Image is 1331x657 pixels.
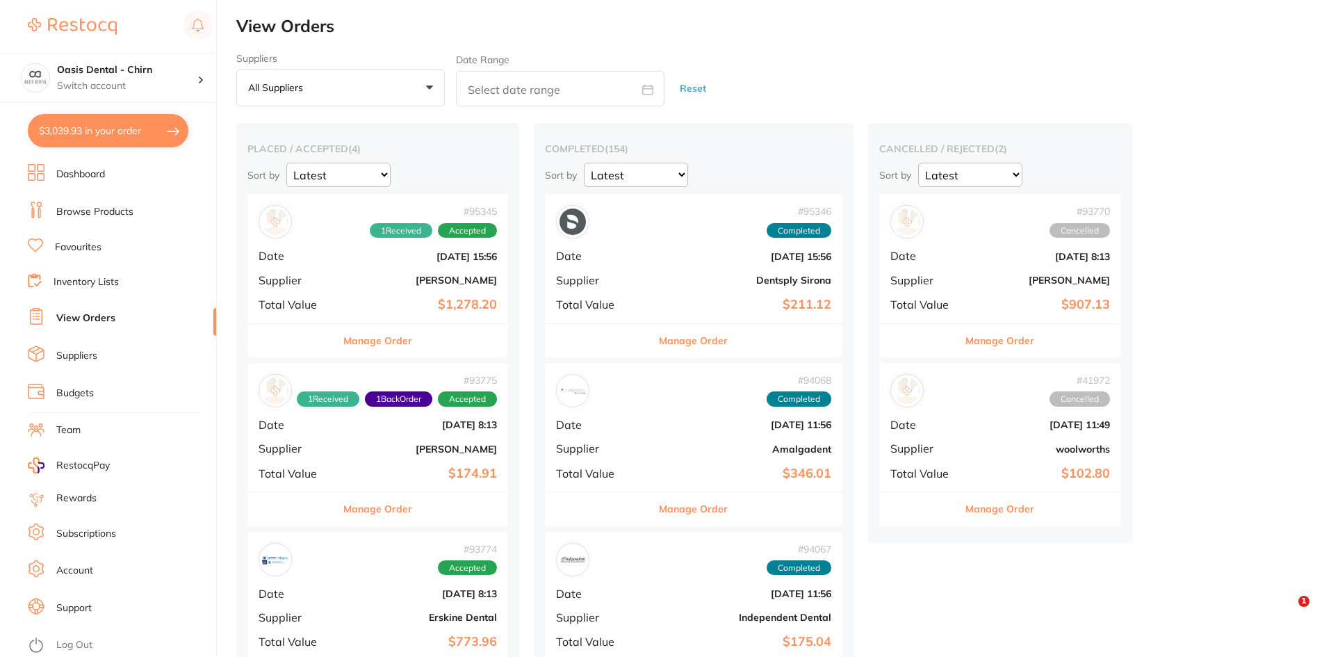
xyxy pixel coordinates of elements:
[236,53,445,64] label: Suppliers
[297,375,497,386] span: # 93775
[365,391,432,407] span: Back orders
[1270,596,1303,629] iframe: Intercom live chat
[556,611,644,624] span: Supplier
[345,635,497,649] b: $773.96
[56,459,110,473] span: RestocqPay
[28,457,110,473] a: RestocqPay
[259,274,334,286] span: Supplier
[236,17,1331,36] h2: View Orders
[262,546,288,573] img: Erskine Dental
[556,250,644,262] span: Date
[965,492,1034,526] button: Manage Order
[659,492,728,526] button: Manage Order
[655,251,831,262] b: [DATE] 15:56
[56,387,94,400] a: Budgets
[247,143,508,155] h2: placed / accepted ( 4 )
[1050,391,1110,407] span: Cancelled
[971,275,1110,286] b: [PERSON_NAME]
[345,298,497,312] b: $1,278.20
[438,560,497,576] span: Accepted
[556,419,644,431] span: Date
[545,169,577,181] p: Sort by
[370,206,497,217] span: # 95345
[343,324,412,357] button: Manage Order
[971,419,1110,430] b: [DATE] 11:49
[890,250,960,262] span: Date
[438,544,497,555] span: # 93774
[345,275,497,286] b: [PERSON_NAME]
[1050,223,1110,238] span: Cancelled
[879,143,1121,155] h2: cancelled / rejected ( 2 )
[297,391,359,407] span: Received
[1050,375,1110,386] span: # 41972
[345,251,497,262] b: [DATE] 15:56
[556,635,644,648] span: Total Value
[262,209,288,235] img: Henry Schein Halas
[890,442,960,455] span: Supplier
[1050,206,1110,217] span: # 93770
[438,391,497,407] span: Accepted
[456,71,664,106] input: Select date range
[56,168,105,181] a: Dashboard
[659,324,728,357] button: Manage Order
[655,298,831,312] b: $211.12
[345,419,497,430] b: [DATE] 8:13
[236,70,445,107] button: All suppliers
[56,564,93,578] a: Account
[655,588,831,599] b: [DATE] 11:56
[890,298,960,311] span: Total Value
[56,205,133,219] a: Browse Products
[343,492,412,526] button: Manage Order
[55,241,101,254] a: Favourites
[655,275,831,286] b: Dentsply Sirona
[676,70,710,107] button: Reset
[890,419,960,431] span: Date
[259,419,334,431] span: Date
[560,378,586,404] img: Amalgadent
[456,54,509,65] label: Date Range
[22,64,49,92] img: Oasis Dental - Chirn
[890,467,960,480] span: Total Value
[556,274,644,286] span: Supplier
[767,375,831,386] span: # 94068
[971,298,1110,312] b: $907.13
[248,81,309,94] p: All suppliers
[56,492,97,505] a: Rewards
[259,611,334,624] span: Supplier
[655,444,831,455] b: Amalgadent
[57,63,197,77] h4: Oasis Dental - Chirn
[247,363,508,526] div: Adam Dental#937751Received1BackOrderAcceptedDate[DATE] 8:13Supplier[PERSON_NAME]Total Value$174.9...
[56,638,92,652] a: Log Out
[767,544,831,555] span: # 94067
[259,298,334,311] span: Total Value
[345,467,497,481] b: $174.91
[56,527,116,541] a: Subscriptions
[54,275,119,289] a: Inventory Lists
[545,143,842,155] h2: completed ( 154 )
[259,250,334,262] span: Date
[56,349,97,363] a: Suppliers
[28,18,117,35] img: Restocq Logo
[345,588,497,599] b: [DATE] 8:13
[767,560,831,576] span: Completed
[971,467,1110,481] b: $102.80
[247,169,279,181] p: Sort by
[556,442,644,455] span: Supplier
[556,587,644,600] span: Date
[767,206,831,217] span: # 95346
[438,223,497,238] span: Accepted
[259,442,334,455] span: Supplier
[556,467,644,480] span: Total Value
[28,457,44,473] img: RestocqPay
[56,311,115,325] a: View Orders
[965,324,1034,357] button: Manage Order
[894,378,920,404] img: woolworths
[971,444,1110,455] b: woolworths
[560,209,586,235] img: Dentsply Sirona
[655,419,831,430] b: [DATE] 11:56
[345,444,497,455] b: [PERSON_NAME]
[345,612,497,623] b: Erskine Dental
[56,423,81,437] a: Team
[259,587,334,600] span: Date
[247,194,508,357] div: Henry Schein Halas#953451ReceivedAcceptedDate[DATE] 15:56Supplier[PERSON_NAME]Total Value$1,278.2...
